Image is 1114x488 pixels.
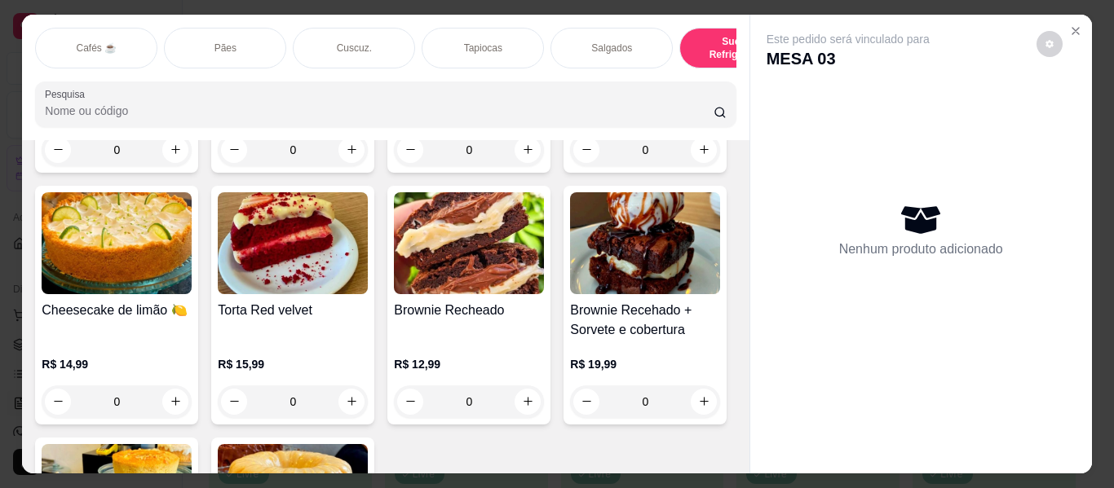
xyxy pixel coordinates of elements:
button: decrease-product-quantity [45,389,71,415]
button: decrease-product-quantity [45,137,71,163]
button: increase-product-quantity [515,389,541,415]
button: decrease-product-quantity [397,137,423,163]
input: Pesquisa [45,103,714,119]
p: MESA 03 [767,47,930,70]
p: R$ 12,99 [394,356,544,372]
button: increase-product-quantity [515,137,541,163]
h4: Torta Red velvet [218,301,368,320]
h4: Brownie Recehado + Sorvete e cobertura [570,301,720,340]
p: Sucos e Refrigerantes [693,35,788,61]
img: product-image [394,192,544,294]
img: product-image [218,192,368,294]
p: Pães [214,42,237,55]
p: Salgados [591,42,632,55]
p: R$ 15,99 [218,356,368,372]
button: decrease-product-quantity [397,389,423,415]
button: decrease-product-quantity [1037,31,1063,57]
button: increase-product-quantity [162,137,188,163]
p: Nenhum produto adicionado [839,240,1003,259]
button: decrease-product-quantity [221,137,247,163]
p: Cuscuz. [337,42,372,55]
button: increase-product-quantity [338,389,365,415]
h4: Cheesecake de limão 🍋 [42,301,192,320]
img: product-image [570,192,720,294]
p: Tapiocas [464,42,502,55]
p: Cafés ☕ [76,42,117,55]
button: increase-product-quantity [162,389,188,415]
button: increase-product-quantity [338,137,365,163]
p: R$ 19,99 [570,356,720,372]
button: increase-product-quantity [691,137,717,163]
button: decrease-product-quantity [573,137,599,163]
p: Este pedido será vinculado para [767,31,930,47]
h4: Brownie Recheado [394,301,544,320]
p: R$ 14,99 [42,356,192,372]
img: product-image [42,192,192,294]
label: Pesquisa [45,87,91,101]
button: Close [1063,18,1089,44]
button: decrease-product-quantity [221,389,247,415]
button: increase-product-quantity [691,389,717,415]
button: decrease-product-quantity [573,389,599,415]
